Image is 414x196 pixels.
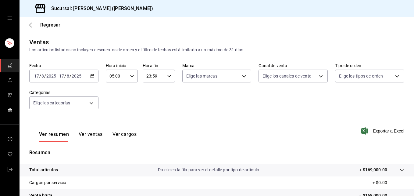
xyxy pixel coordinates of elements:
input: -- [41,74,44,78]
span: / [64,74,66,78]
label: Marca [182,64,252,68]
span: Elige los tipos de orden [339,73,383,79]
span: / [44,74,46,78]
span: Elige las categorías [33,100,70,106]
div: Pestañas de navegación [39,131,137,142]
p: Cargos por servicio [29,180,66,186]
p: + $0.00 [373,180,404,186]
h3: Sucursal: [PERSON_NAME] ([PERSON_NAME]) [46,5,153,12]
label: Fecha [29,64,98,68]
button: Ver cargos [112,131,137,142]
span: Regresar [40,22,60,28]
p: Resumen [29,149,404,156]
label: Tipo de orden [335,64,404,68]
button: Ver ventas [79,131,103,142]
button: Exportar a Excel [362,127,404,135]
input: -- [34,74,39,78]
div: Ventas [29,38,49,47]
div: Los artículos listados no incluyen descuentos de orden y el filtro de fechas está limitado a un m... [29,47,404,53]
p: Total artículos [29,167,58,173]
input: ---- [46,74,56,78]
span: Elige los canales de venta [262,73,311,79]
label: Hora inicio [106,64,138,68]
font: Ver resumen [39,131,69,137]
input: -- [59,74,64,78]
p: Da clic en la fila para ver el detalle por tipo de artículo [158,167,259,173]
span: / [70,74,71,78]
label: Canal de venta [259,64,328,68]
font: Exportar a Excel [373,129,404,133]
button: cajón abierto [7,16,12,21]
span: Elige las marcas [186,73,217,79]
button: Regresar [29,22,60,28]
input: -- [66,74,70,78]
p: + $169,000.00 [359,167,387,173]
input: ---- [71,74,82,78]
span: - [57,74,58,78]
label: Hora fin [143,64,175,68]
label: Categorías [29,90,98,95]
span: / [39,74,41,78]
